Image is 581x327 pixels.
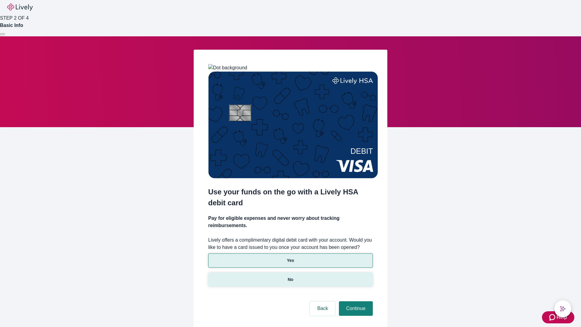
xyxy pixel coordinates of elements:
[208,215,373,229] h4: Pay for eligible expenses and never worry about tracking reimbursements.
[549,314,556,321] svg: Zendesk support icon
[208,236,373,251] label: Lively offers a complimentary digital debit card with your account. Would you like to have a card...
[287,257,294,264] p: Yes
[288,276,294,283] p: No
[542,311,574,323] button: Zendesk support iconHelp
[208,71,378,178] img: Debit card
[560,306,566,312] svg: Lively AI Assistant
[339,301,373,316] button: Continue
[208,64,247,71] img: Dot background
[208,253,373,268] button: Yes
[556,314,567,321] span: Help
[7,4,33,11] img: Lively
[554,300,571,317] button: chat
[310,301,335,316] button: Back
[208,187,373,208] h2: Use your funds on the go with a Lively HSA debit card
[208,272,373,287] button: No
